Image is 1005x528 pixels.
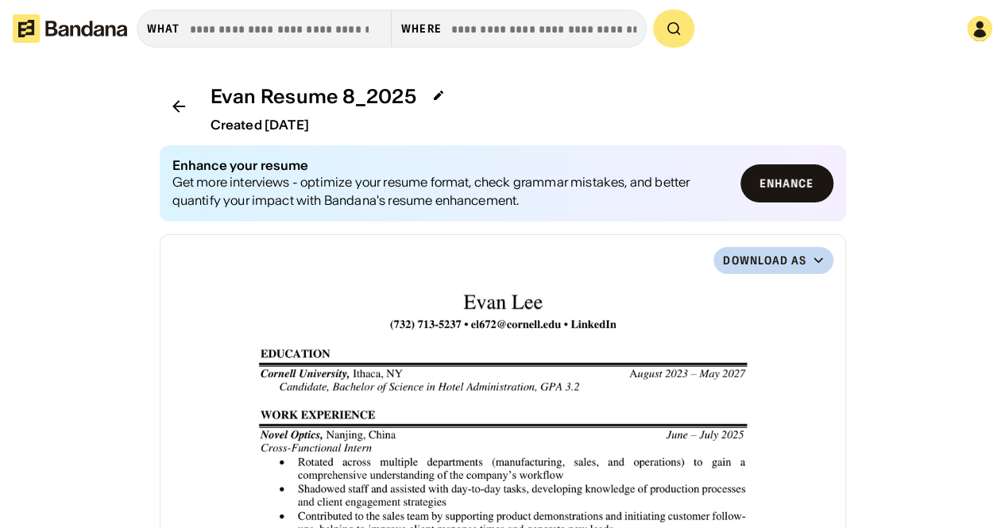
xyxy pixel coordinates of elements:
div: Enhance your resume [172,158,734,173]
div: Where [401,21,442,36]
div: Evan Resume 8_2025 [211,86,416,109]
div: Created [DATE] [211,118,454,133]
div: what [147,21,180,36]
div: Enhance [760,178,814,189]
div: Download as [723,253,806,268]
img: Bandana logotype [13,14,127,43]
div: Get more interviews - optimize your resume format, check grammar mistakes, and better quantify yo... [172,173,734,209]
